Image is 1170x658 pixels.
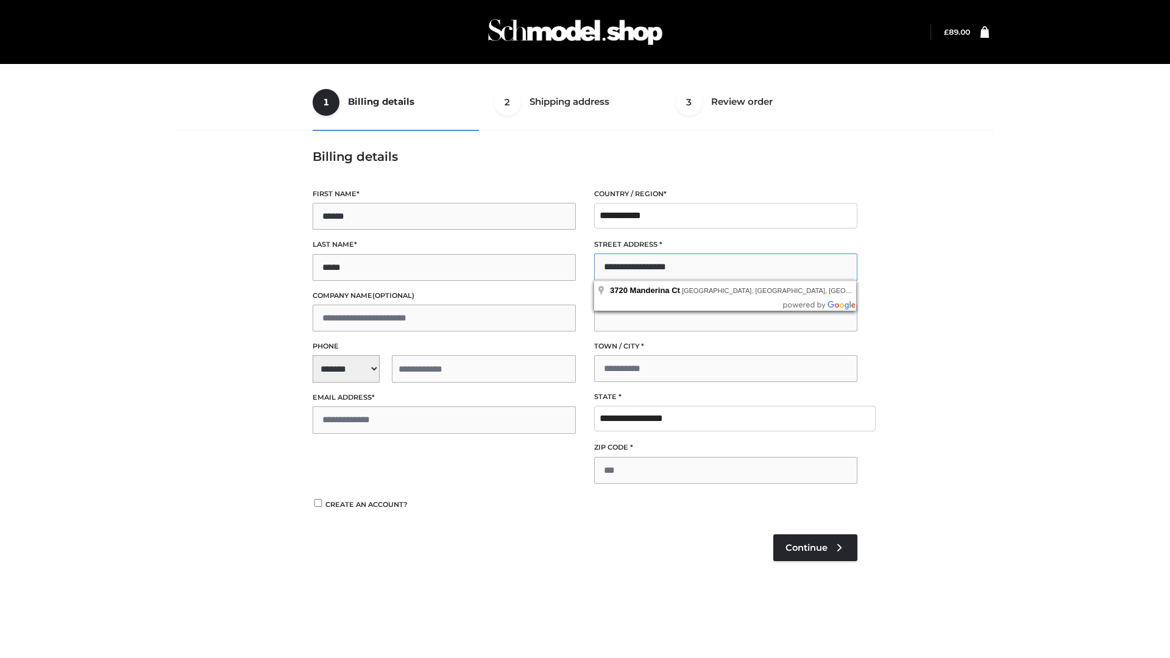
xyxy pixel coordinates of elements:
[944,27,970,37] a: £89.00
[682,287,899,294] span: [GEOGRAPHIC_DATA], [GEOGRAPHIC_DATA], [GEOGRAPHIC_DATA]
[785,542,828,553] span: Continue
[594,442,857,453] label: ZIP Code
[944,27,970,37] bdi: 89.00
[372,291,414,300] span: (optional)
[630,286,680,295] span: Manderina Ct
[610,286,628,295] span: 3720
[313,239,576,250] label: Last name
[313,188,576,200] label: First name
[313,499,324,507] input: Create an account?
[313,290,576,302] label: Company name
[594,341,857,352] label: Town / City
[484,8,667,56] img: Schmodel Admin 964
[313,341,576,352] label: Phone
[313,149,857,164] h3: Billing details
[594,188,857,200] label: Country / Region
[325,500,408,509] span: Create an account?
[773,534,857,561] a: Continue
[944,27,949,37] span: £
[594,391,857,403] label: State
[313,392,576,403] label: Email address
[594,239,857,250] label: Street address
